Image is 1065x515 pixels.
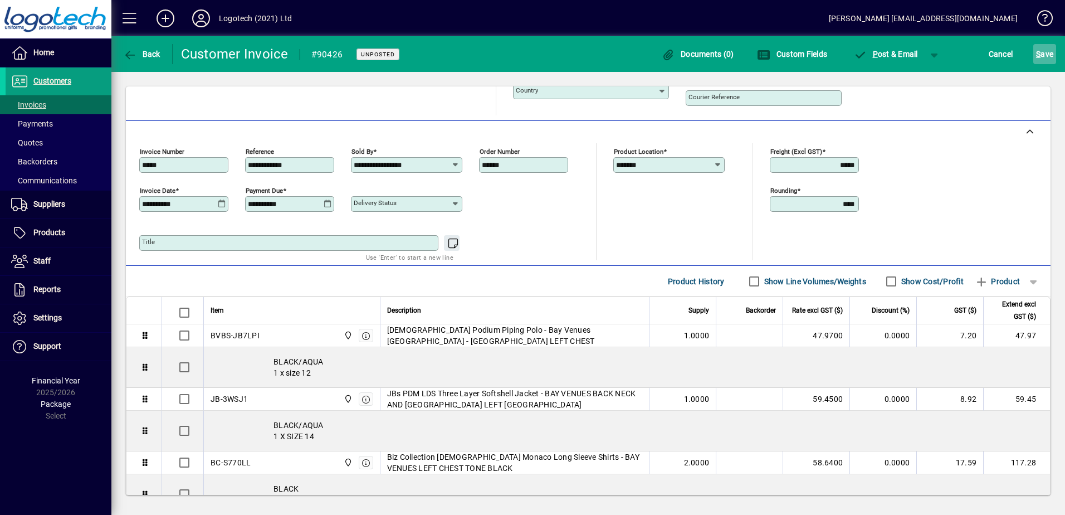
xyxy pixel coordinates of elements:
span: Extend excl GST ($) [990,298,1036,323]
span: Central [341,456,354,469]
button: Add [148,8,183,28]
mat-label: Invoice number [140,148,184,156]
div: JB-3WSJ1 [211,393,248,405]
div: 47.9700 [790,330,843,341]
td: 0.0000 [849,324,916,347]
td: 8.92 [916,388,983,411]
span: Description [387,304,421,317]
span: 1.0000 [684,330,710,341]
span: Item [211,304,224,317]
mat-label: Sold by [351,148,373,156]
span: P [873,50,878,59]
div: BLACK/AQUA 1 x size 12 [204,347,1050,387]
span: Central [341,393,354,405]
span: JBs PDM LDS Three Layer Softshell Jacket - BAY VENUES BACK NECK AND [GEOGRAPHIC_DATA] LEFT [GEOGR... [387,388,643,410]
button: Documents (0) [659,44,737,64]
mat-label: Country [516,86,538,94]
span: Suppliers [33,200,65,208]
a: Communications [6,171,111,190]
span: Customers [33,76,71,85]
div: [PERSON_NAME] [EMAIL_ADDRESS][DOMAIN_NAME] [829,9,1018,27]
span: Products [33,228,65,237]
td: 0.0000 [849,388,916,411]
span: 2.0000 [684,457,710,468]
button: Product [969,271,1025,291]
a: Products [6,219,111,247]
span: Product History [668,273,725,290]
span: Discount (%) [872,304,910,317]
span: Documents (0) [662,50,734,59]
a: Home [6,39,111,67]
a: Staff [6,247,111,275]
span: Custom Fields [757,50,827,59]
span: Unposted [361,51,395,58]
span: Backorder [746,304,776,317]
span: Quotes [11,138,43,147]
span: Cancel [989,45,1013,63]
a: Knowledge Base [1029,2,1051,38]
span: Product [975,273,1020,290]
app-page-header-button: Back [111,44,173,64]
div: Customer Invoice [181,45,289,63]
td: 17.59 [916,451,983,474]
a: Payments [6,114,111,133]
mat-label: Delivery status [354,199,397,207]
a: Suppliers [6,191,111,218]
span: S [1036,50,1040,59]
a: Backorders [6,152,111,171]
button: Post & Email [848,44,924,64]
div: BLACK 2 X SIZE 10 [204,474,1050,514]
a: Settings [6,304,111,332]
div: Logotech (2021) Ltd [219,9,292,27]
td: 0.0000 [849,451,916,474]
span: Invoices [11,100,46,109]
span: ost & Email [853,50,918,59]
td: 59.45 [983,388,1050,411]
td: 117.28 [983,451,1050,474]
div: 58.6400 [790,457,843,468]
label: Show Line Volumes/Weights [762,276,866,287]
mat-label: Courier Reference [688,93,740,101]
button: Profile [183,8,219,28]
span: Home [33,48,54,57]
mat-label: Reference [246,148,274,156]
span: Settings [33,313,62,322]
a: Quotes [6,133,111,152]
span: Staff [33,256,51,265]
div: #90426 [311,46,343,64]
button: Custom Fields [754,44,830,64]
button: Back [120,44,163,64]
div: 59.4500 [790,393,843,405]
mat-label: Invoice date [140,187,175,195]
td: 47.97 [983,324,1050,347]
label: Show Cost/Profit [899,276,964,287]
mat-label: Freight (excl GST) [770,148,822,156]
span: Central [341,329,354,342]
span: Supply [688,304,709,317]
span: Biz Collection [DEMOGRAPHIC_DATA] Monaco Long Sleeve Shirts - BAY VENUES LEFT CHEST TONE BLACK [387,451,643,474]
span: Rate excl GST ($) [792,304,843,317]
mat-hint: Use 'Enter' to start a new line [366,251,453,264]
span: ave [1036,45,1053,63]
mat-label: Rounding [770,187,797,195]
a: Support [6,333,111,361]
span: Payments [11,119,53,128]
mat-label: Title [142,238,155,246]
a: Reports [6,276,111,304]
a: Invoices [6,95,111,114]
button: Save [1033,44,1056,64]
mat-label: Product location [614,148,663,156]
span: Package [41,400,71,409]
span: 1.0000 [684,393,710,405]
span: Financial Year [32,376,80,385]
td: 7.20 [916,324,983,347]
span: Communications [11,176,77,185]
button: Product History [663,271,729,291]
button: Cancel [986,44,1016,64]
mat-label: Payment due [246,187,283,195]
span: GST ($) [954,304,976,317]
div: BC-S770LL [211,457,251,468]
div: BVBS-JB7LPI [211,330,260,341]
span: Back [123,50,160,59]
div: BLACK/AQUA 1 X SIZE 14 [204,411,1050,451]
